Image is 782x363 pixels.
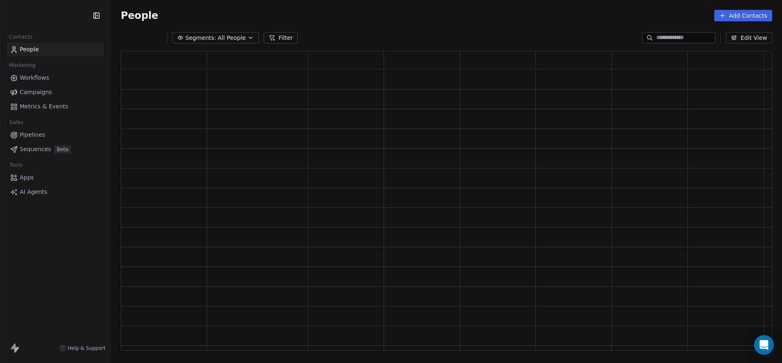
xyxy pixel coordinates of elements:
a: Apps [7,171,104,184]
span: Sequences [20,145,51,154]
span: Pipelines [20,131,45,139]
span: Help & Support [68,345,106,352]
span: Segments: [185,34,216,42]
span: Workflows [20,74,49,82]
span: Beta [54,145,71,154]
span: Apps [20,173,34,182]
span: All People [218,34,246,42]
span: AI Agents [20,188,47,196]
button: Filter [264,32,298,44]
a: Workflows [7,71,104,85]
span: People [121,9,158,22]
a: AI Agents [7,185,104,199]
span: Contacts [5,31,36,43]
button: Edit View [726,32,772,44]
span: Marketing [5,59,39,71]
a: Pipelines [7,128,104,142]
span: Sales [6,116,27,129]
a: People [7,43,104,56]
span: Tools [6,159,26,171]
a: Campaigns [7,85,104,99]
span: Metrics & Events [20,102,68,111]
a: Metrics & Events [7,100,104,113]
span: Campaigns [20,88,52,96]
a: SequencesBeta [7,142,104,156]
span: People [20,45,39,54]
button: Add Contacts [714,10,772,21]
a: Help & Support [60,345,106,352]
div: Open Intercom Messenger [754,335,774,355]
